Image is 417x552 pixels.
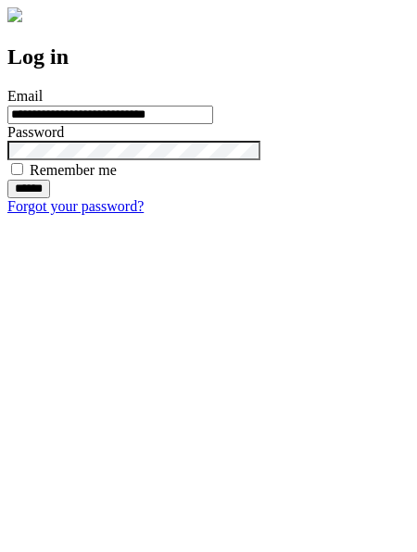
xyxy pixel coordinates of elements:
a: Forgot your password? [7,198,144,214]
label: Password [7,124,64,140]
img: logo-4e3dc11c47720685a147b03b5a06dd966a58ff35d612b21f08c02c0306f2b779.png [7,7,22,22]
label: Email [7,88,43,104]
label: Remember me [30,162,117,178]
h2: Log in [7,44,410,69]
